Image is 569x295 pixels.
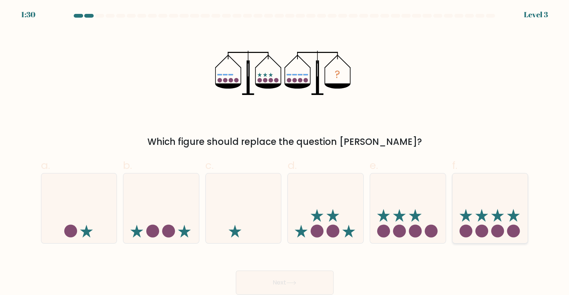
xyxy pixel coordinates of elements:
span: a. [41,158,50,173]
span: e. [370,158,378,173]
span: f. [452,158,457,173]
div: 1:30 [21,9,35,20]
span: c. [205,158,214,173]
div: Level 3 [524,9,548,20]
span: d. [287,158,296,173]
span: b. [123,158,132,173]
div: Which figure should replace the question [PERSON_NAME]? [46,135,524,149]
tspan: ? [335,67,340,82]
button: Next [236,271,334,295]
